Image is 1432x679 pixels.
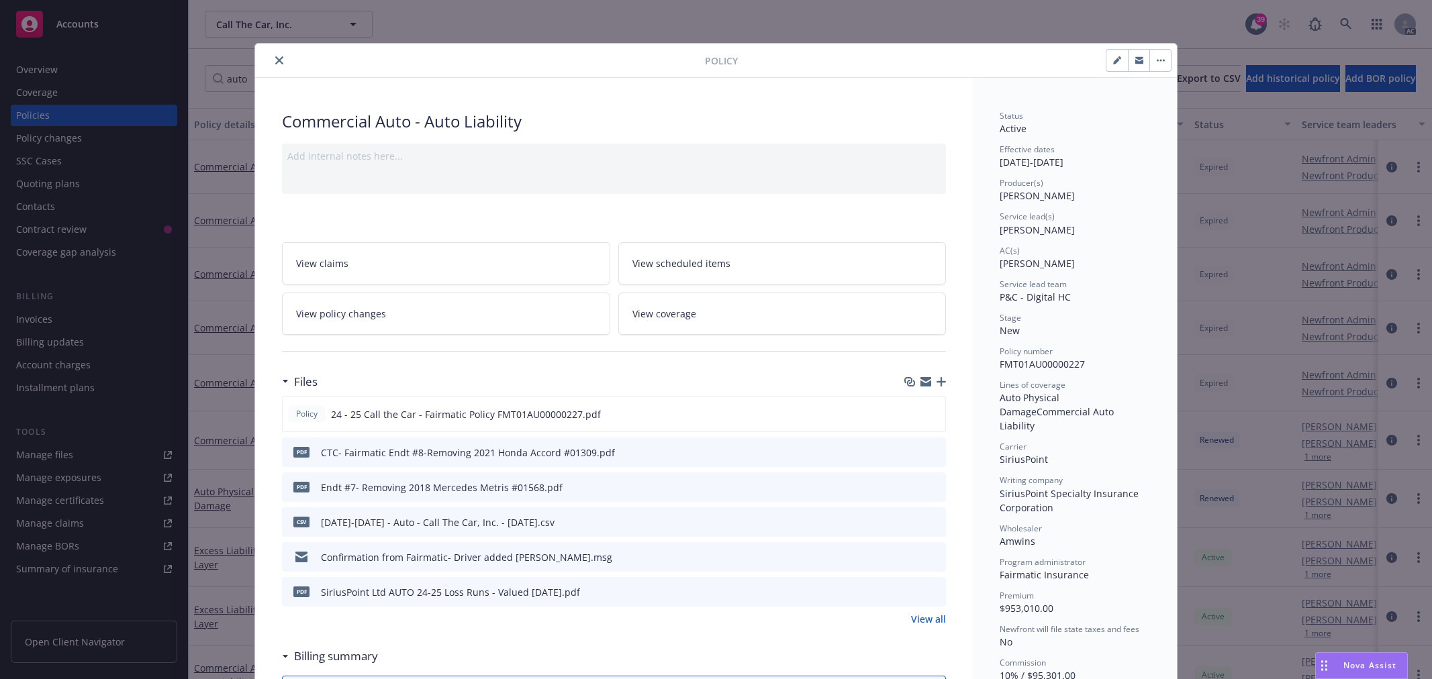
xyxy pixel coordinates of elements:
span: Stage [1000,312,1021,323]
button: download file [907,480,918,494]
span: Auto Physical Damage [1000,391,1062,418]
span: Producer(s) [1000,177,1043,189]
span: 24 - 25 Call the Car - Fairmatic Policy FMT01AU00000227.pdf [331,407,601,421]
button: preview file [928,550,941,564]
span: SiriusPoint Specialty Insurance Corporation [1000,487,1141,514]
span: Policy [293,408,320,420]
span: Wholesaler [1000,523,1042,534]
span: New [1000,324,1020,337]
span: Lines of coverage [1000,379,1065,390]
button: preview file [928,446,941,460]
div: Commercial Auto - Auto Liability [282,110,946,133]
div: Billing summary [282,647,378,665]
span: Service lead(s) [1000,211,1055,222]
span: Commission [1000,657,1046,668]
span: $953,010.00 [1000,602,1053,615]
span: FMT01AU00000227 [1000,358,1085,370]
button: download file [907,550,918,564]
span: Writing company [1000,474,1063,486]
div: SiriusPoint Ltd AUTO 24-25 Loss Runs - Valued [DATE].pdf [321,585,580,599]
span: Nova Assist [1343,660,1396,671]
span: Commercial Auto Liability [1000,405,1116,432]
div: Add internal notes here... [287,149,941,163]
button: preview file [928,480,941,494]
span: Effective dates [1000,144,1055,155]
span: Newfront will file state taxes and fees [1000,623,1139,635]
span: SiriusPoint [1000,453,1048,466]
div: Confirmation from Fairmatic- Driver added [PERSON_NAME].msg [321,550,612,564]
span: pdf [293,482,309,492]
button: preview file [928,585,941,599]
button: download file [907,515,918,529]
span: View policy changes [296,307,386,321]
span: pdf [293,586,309,596]
span: Program administrator [1000,556,1086,568]
span: Policy [705,54,738,68]
span: [PERSON_NAME] [1000,189,1075,202]
span: View coverage [632,307,696,321]
span: AC(s) [1000,245,1020,256]
div: Endt #7- Removing 2018 Mercedes Metris #01568.pdf [321,480,563,494]
div: [DATE]-[DATE] - Auto - Call The Car, Inc. - [DATE].csv [321,515,555,529]
span: Policy number [1000,346,1053,357]
div: Drag to move [1316,653,1333,678]
span: Amwins [1000,535,1035,547]
span: Status [1000,110,1023,121]
button: Nova Assist [1315,652,1408,679]
h3: Billing summary [294,647,378,665]
a: View claims [282,242,610,284]
span: Carrier [1000,441,1027,452]
a: View scheduled items [618,242,947,284]
span: csv [293,517,309,527]
button: download file [907,585,918,599]
a: View all [911,612,946,626]
span: View claims [296,256,348,270]
span: Service lead team [1000,278,1067,290]
button: download file [907,446,918,460]
span: [PERSON_NAME] [1000,223,1075,236]
span: P&C - Digital HC [1000,291,1071,303]
span: No [1000,635,1012,648]
span: Fairmatic Insurance [1000,568,1089,581]
button: preview file [928,515,941,529]
span: pdf [293,447,309,457]
div: [DATE] - [DATE] [1000,144,1150,169]
span: [PERSON_NAME] [1000,257,1075,270]
button: download file [906,407,917,421]
div: CTC- Fairmatic Endt #8-Removing 2021 Honda Accord #01309.pdf [321,446,615,460]
div: Files [282,373,318,390]
a: View coverage [618,293,947,335]
button: preview file [928,407,940,421]
a: View policy changes [282,293,610,335]
h3: Files [294,373,318,390]
span: Active [1000,122,1027,135]
button: close [271,52,287,68]
span: Premium [1000,590,1034,601]
span: View scheduled items [632,256,730,270]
